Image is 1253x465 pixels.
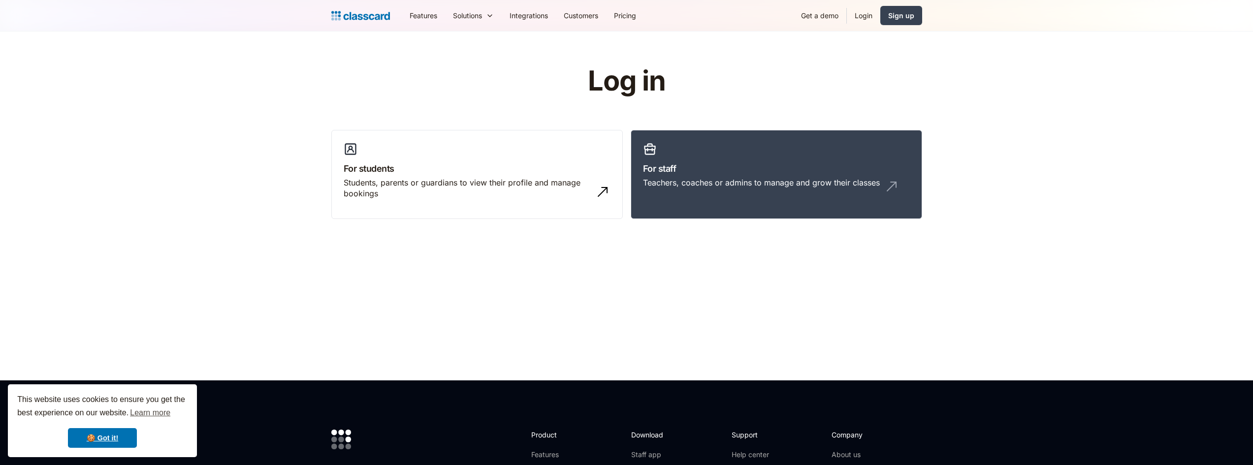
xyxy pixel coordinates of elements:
a: Customers [556,4,606,27]
a: dismiss cookie message [68,428,137,448]
h2: Download [631,430,672,440]
h1: Log in [470,66,783,96]
h3: For students [344,162,610,175]
h2: Product [531,430,584,440]
a: Sign up [880,6,922,25]
a: For staffTeachers, coaches or admins to manage and grow their classes [631,130,922,219]
a: Help center [732,450,771,460]
a: About us [832,450,897,460]
div: Solutions [445,4,502,27]
a: Pricing [606,4,644,27]
h3: For staff [643,162,910,175]
div: Teachers, coaches or admins to manage and grow their classes [643,177,880,188]
a: Features [402,4,445,27]
h2: Support [732,430,771,440]
a: Integrations [502,4,556,27]
a: For studentsStudents, parents or guardians to view their profile and manage bookings [331,130,623,219]
a: Login [847,4,880,27]
div: Solutions [453,10,482,21]
a: learn more about cookies [129,405,172,420]
a: Logo [331,9,390,23]
a: Staff app [631,450,672,460]
a: Get a demo [793,4,846,27]
a: Features [531,450,584,460]
div: Sign up [888,10,914,21]
span: This website uses cookies to ensure you get the best experience on our website. [17,394,188,420]
div: Students, parents or guardians to view their profile and manage bookings [344,177,591,199]
div: cookieconsent [8,384,197,457]
h2: Company [832,430,897,440]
